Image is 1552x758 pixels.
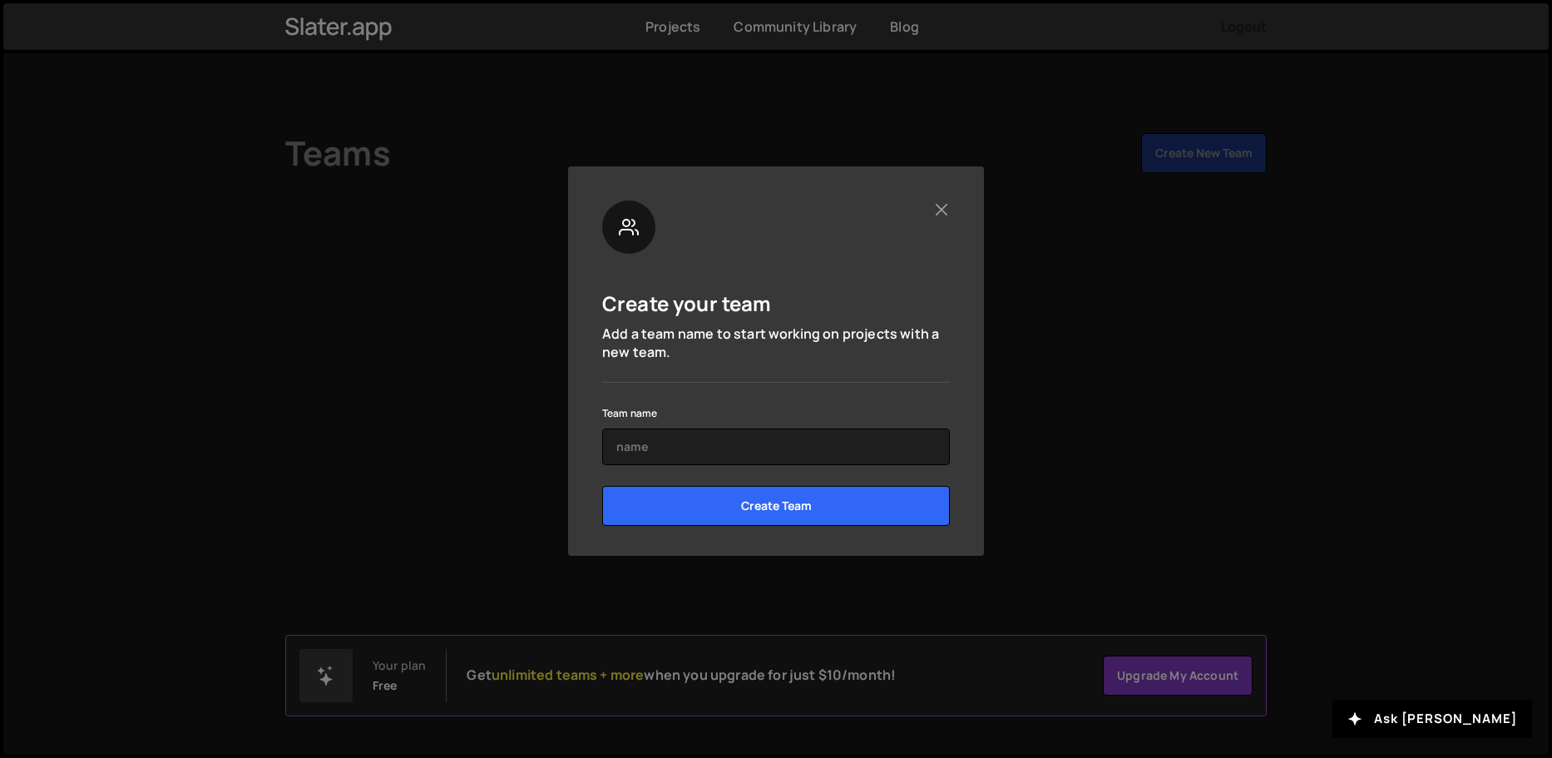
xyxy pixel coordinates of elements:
p: Add a team name to start working on projects with a new team. [602,325,950,362]
label: Team name [602,405,657,422]
h5: Create your team [602,290,772,316]
button: Ask [PERSON_NAME] [1332,700,1532,738]
button: Close [932,201,950,218]
input: name [602,429,950,465]
input: Create Team [602,486,950,526]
